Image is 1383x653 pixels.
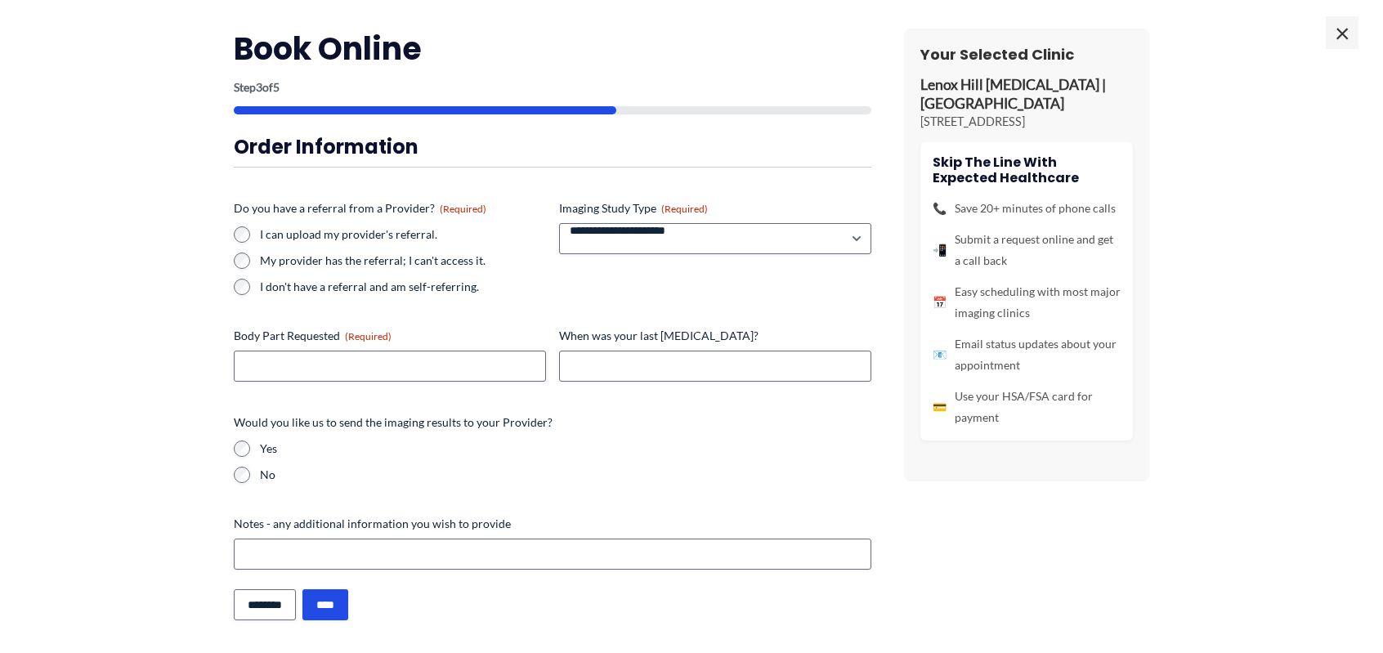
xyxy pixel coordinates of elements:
p: Lenox Hill [MEDICAL_DATA] | [GEOGRAPHIC_DATA] [920,76,1133,114]
span: 📅 [933,292,947,313]
span: 📧 [933,344,947,365]
span: (Required) [440,203,486,215]
li: Save 20+ minutes of phone calls [933,198,1121,219]
li: Easy scheduling with most major imaging clinics [933,281,1121,324]
p: Step of [234,82,871,93]
label: Body Part Requested [234,328,546,344]
label: I don't have a referral and am self-referring. [260,279,546,295]
li: Submit a request online and get a call back [933,229,1121,271]
label: I can upload my provider's referral. [260,226,546,243]
label: Imaging Study Type [559,200,871,217]
span: (Required) [661,203,708,215]
li: Use your HSA/FSA card for payment [933,386,1121,428]
span: 📞 [933,198,947,219]
label: My provider has the referral; I can't access it. [260,253,546,269]
h3: Order Information [234,134,871,159]
legend: Do you have a referral from a Provider? [234,200,486,217]
span: (Required) [345,330,392,342]
label: When was your last [MEDICAL_DATA]? [559,328,871,344]
span: 3 [256,80,262,94]
legend: Would you like us to send the imaging results to your Provider? [234,414,553,431]
span: 5 [273,80,280,94]
li: Email status updates about your appointment [933,333,1121,376]
h2: Book Online [234,29,871,69]
h3: Your Selected Clinic [920,45,1133,64]
label: Notes - any additional information you wish to provide [234,516,871,532]
h4: Skip the line with Expected Healthcare [933,154,1121,186]
label: No [260,467,871,483]
span: 💳 [933,396,947,418]
span: × [1326,16,1358,49]
label: Yes [260,441,871,457]
span: 📲 [933,239,947,261]
p: [STREET_ADDRESS] [920,114,1133,130]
